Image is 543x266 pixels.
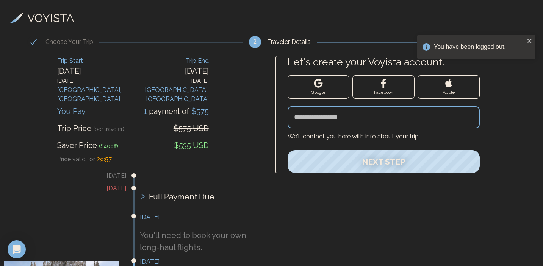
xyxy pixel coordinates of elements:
[133,65,209,77] div: [DATE]
[4,171,126,180] h3: [DATE]
[249,36,261,48] div: 2
[4,184,126,193] h3: [DATE]
[9,9,74,26] a: VOYISTA
[45,37,99,47] div: Choose Your Trip
[288,75,350,99] button: Google
[267,37,317,47] div: Traveler Details
[57,77,133,86] div: [DATE]
[133,77,209,86] div: [DATE]
[8,240,26,258] div: Open Intercom Messenger
[443,89,455,95] span: Apple
[99,143,118,149] span: ($ 40 off)
[97,156,112,163] span: 29 : 57
[374,89,393,95] span: Facebook
[144,107,149,116] span: 1
[288,56,480,68] label: Let's create your Voyista account.
[133,86,209,104] div: [GEOGRAPHIC_DATA] , [GEOGRAPHIC_DATA]
[140,213,262,222] h3: [DATE]
[149,191,214,203] span: Full Payment Due
[57,65,133,77] div: [DATE]
[57,86,133,104] div: [GEOGRAPHIC_DATA] , [GEOGRAPHIC_DATA]
[527,38,532,44] button: close
[9,13,23,23] img: Voyista Logo
[189,107,209,116] span: $ 575
[57,140,118,151] div: Saver Price
[57,123,124,134] div: Trip Price
[418,75,480,99] button: Apple
[288,150,480,173] button: Next Step
[57,156,95,163] span: Price valid for
[144,106,209,117] div: payment of
[174,124,209,133] span: $575 USD
[140,229,262,253] p: You'll need to book your own long-haul flights.
[57,56,133,65] div: Trip Start
[174,141,209,150] span: $535 USD
[362,157,405,166] span: Next Step
[133,56,209,65] div: Trip End
[57,106,86,117] div: You Pay
[288,128,480,141] h4: We'll contact you here with info about your trip.
[311,89,325,95] span: Google
[93,126,124,132] span: (per traveler)
[434,42,525,51] div: You have been logged out.
[352,75,415,99] button: Facebook
[27,9,74,26] h3: VOYISTA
